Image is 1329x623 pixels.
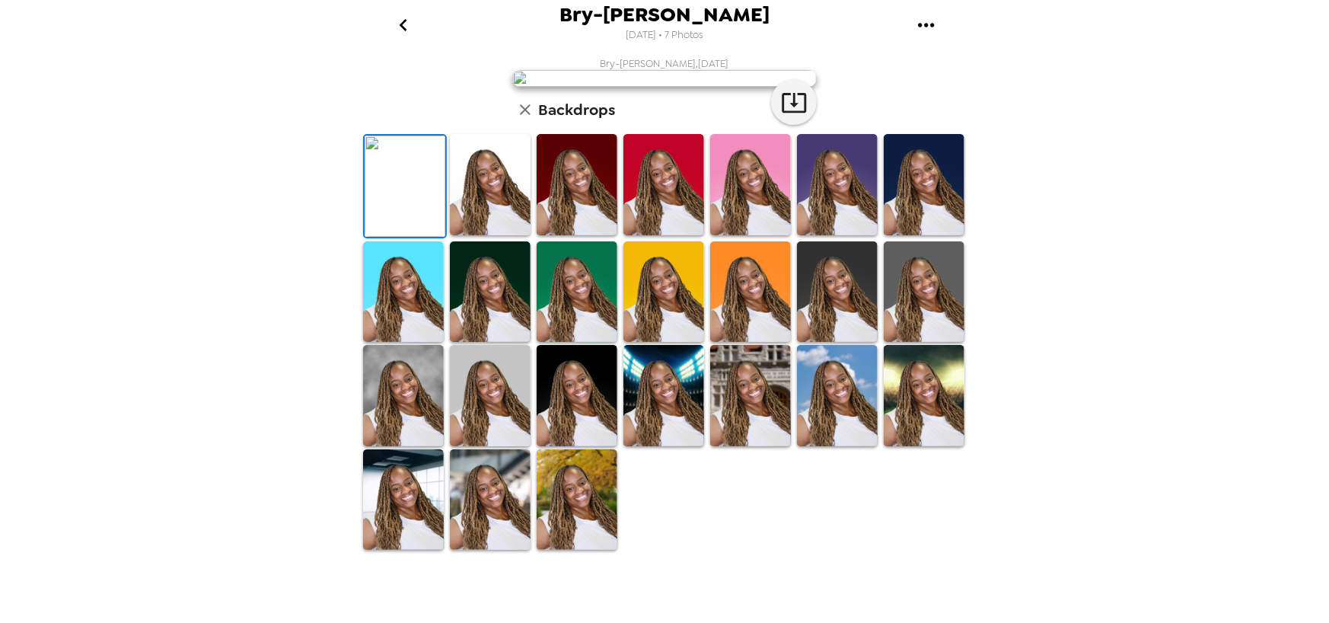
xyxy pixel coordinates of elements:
[626,25,703,46] span: [DATE] • 7 Photos
[365,136,445,237] img: Original
[559,5,770,25] span: Bry-[PERSON_NAME]
[538,97,615,122] h6: Backdrops
[512,70,817,87] img: user
[601,57,729,70] span: Bry-[PERSON_NAME] , [DATE]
